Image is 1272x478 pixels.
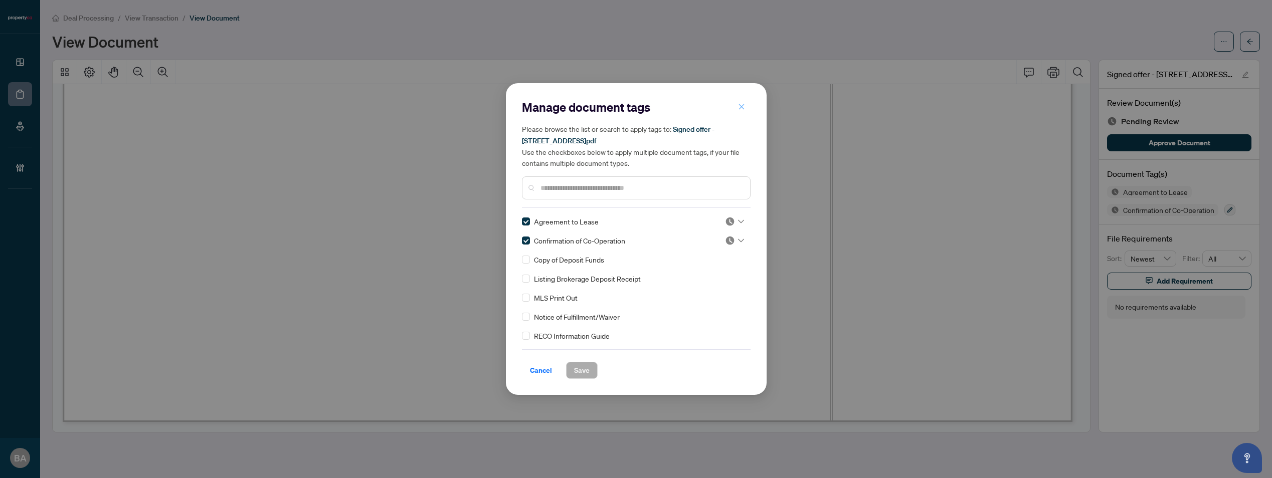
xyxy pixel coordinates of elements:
[534,254,604,265] span: Copy of Deposit Funds
[534,311,620,322] span: Notice of Fulfillment/Waiver
[725,235,735,246] img: status
[530,362,552,378] span: Cancel
[1232,443,1262,473] button: Open asap
[725,216,735,226] img: status
[534,235,625,246] span: Confirmation of Co-Operation
[522,362,560,379] button: Cancel
[534,330,610,341] span: RECO Information Guide
[738,103,745,110] span: close
[534,273,641,284] span: Listing Brokerage Deposit Receipt
[534,292,578,303] span: MLS Print Out
[522,99,751,115] h2: Manage document tags
[566,362,598,379] button: Save
[725,235,744,246] span: Pending Review
[725,216,744,226] span: Pending Review
[522,123,751,168] h5: Please browse the list or search to apply tags to: Use the checkboxes below to apply multiple doc...
[534,216,599,227] span: Agreement to Lease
